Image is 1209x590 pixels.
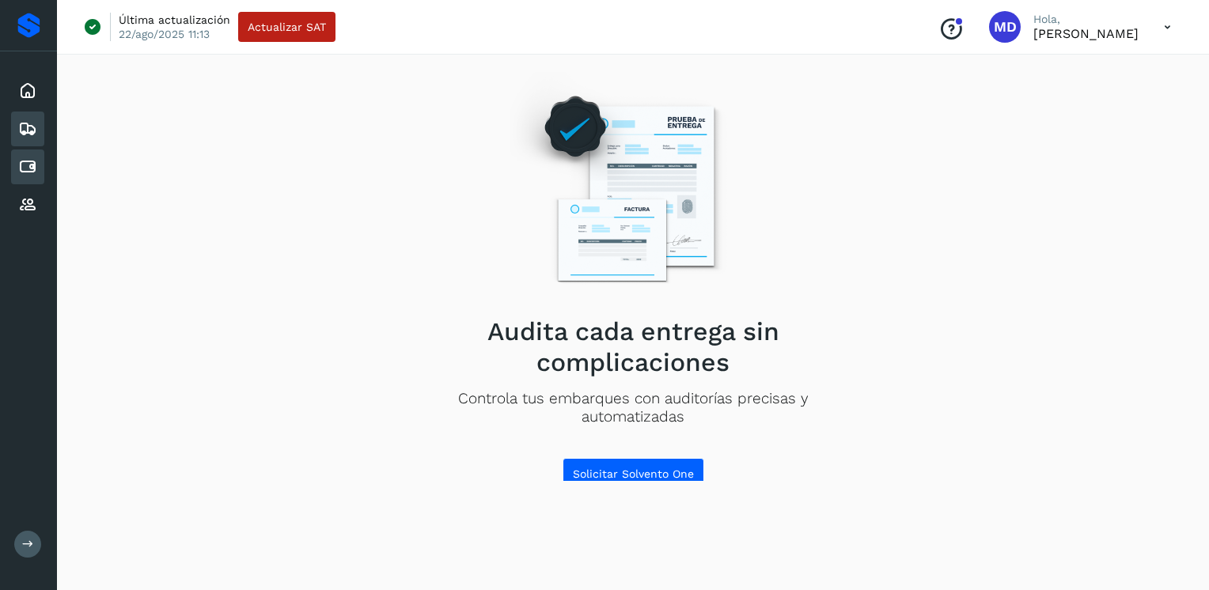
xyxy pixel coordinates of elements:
[248,21,326,32] span: Actualizar SAT
[573,468,694,479] span: Solicitar Solvento One
[119,27,210,41] p: 22/ago/2025 11:13
[11,149,44,184] div: Cuentas por pagar
[563,458,704,490] button: Solicitar Solvento One
[11,74,44,108] div: Inicio
[238,12,335,42] button: Actualizar SAT
[1033,13,1139,26] p: Hola,
[407,316,858,377] h2: Audita cada entrega sin complicaciones
[11,187,44,222] div: Proveedores
[407,390,858,426] p: Controla tus embarques con auditorías precisas y automatizadas
[496,72,770,304] img: Empty state image
[1033,26,1139,41] p: Moises Davila
[119,13,230,27] p: Última actualización
[11,112,44,146] div: Embarques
